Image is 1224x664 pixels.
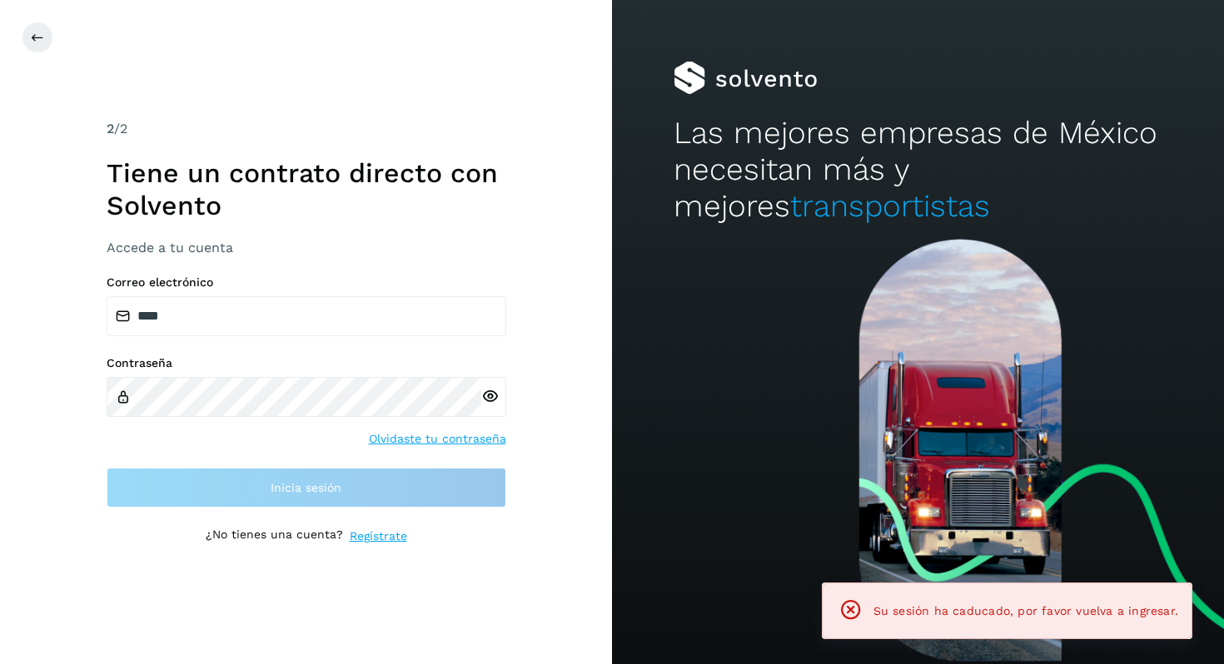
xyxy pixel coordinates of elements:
[206,528,343,545] p: ¿No tienes una cuenta?
[107,240,506,255] h3: Accede a tu cuenta
[350,528,407,545] a: Regístrate
[873,604,1178,617] span: Su sesión ha caducado, por favor vuelva a ingresar.
[107,121,114,136] span: 2
[271,482,341,493] span: Inicia sesión
[369,430,506,448] a: Olvidaste tu contraseña
[107,356,506,370] label: Contraseña
[107,119,506,139] div: /2
[107,157,506,221] h1: Tiene un contrato directo con Solvento
[674,115,1163,225] h2: Las mejores empresas de México necesitan más y mejores
[107,468,506,508] button: Inicia sesión
[107,275,506,290] label: Correo electrónico
[790,188,990,224] span: transportistas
